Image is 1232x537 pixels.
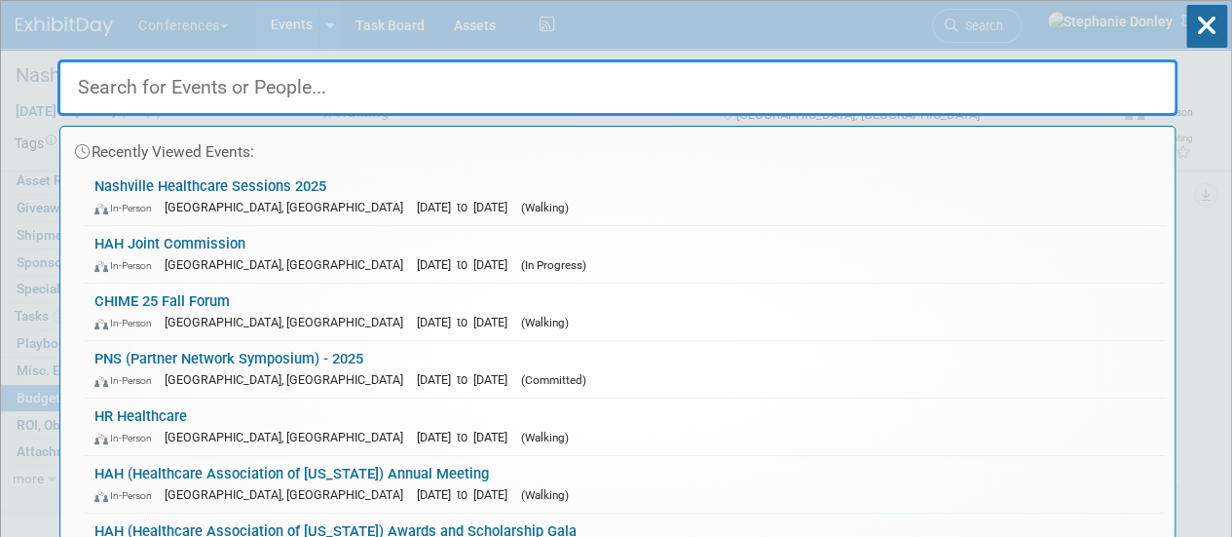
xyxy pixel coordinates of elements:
[165,430,413,444] span: [GEOGRAPHIC_DATA], [GEOGRAPHIC_DATA]
[417,487,517,502] span: [DATE] to [DATE]
[94,489,161,502] span: In-Person
[165,487,413,502] span: [GEOGRAPHIC_DATA], [GEOGRAPHIC_DATA]
[94,374,161,387] span: In-Person
[85,341,1165,398] a: PNS (Partner Network Symposium) - 2025 In-Person [GEOGRAPHIC_DATA], [GEOGRAPHIC_DATA] [DATE] to [...
[57,59,1177,116] input: Search for Events or People...
[417,372,517,387] span: [DATE] to [DATE]
[521,258,586,272] span: (In Progress)
[417,257,517,272] span: [DATE] to [DATE]
[417,200,517,214] span: [DATE] to [DATE]
[94,432,161,444] span: In-Person
[85,226,1165,283] a: HAH Joint Commission In-Person [GEOGRAPHIC_DATA], [GEOGRAPHIC_DATA] [DATE] to [DATE] (In Progress)
[165,257,413,272] span: [GEOGRAPHIC_DATA], [GEOGRAPHIC_DATA]
[94,202,161,214] span: In-Person
[521,201,569,214] span: (Walking)
[521,431,569,444] span: (Walking)
[94,317,161,329] span: In-Person
[165,200,413,214] span: [GEOGRAPHIC_DATA], [GEOGRAPHIC_DATA]
[85,456,1165,513] a: HAH (Healthcare Association of [US_STATE]) Annual Meeting In-Person [GEOGRAPHIC_DATA], [GEOGRAPHI...
[165,372,413,387] span: [GEOGRAPHIC_DATA], [GEOGRAPHIC_DATA]
[70,127,1165,169] div: Recently Viewed Events:
[521,373,586,387] span: (Committed)
[521,488,569,502] span: (Walking)
[521,316,569,329] span: (Walking)
[165,315,413,329] span: [GEOGRAPHIC_DATA], [GEOGRAPHIC_DATA]
[85,169,1165,225] a: Nashville Healthcare Sessions 2025 In-Person [GEOGRAPHIC_DATA], [GEOGRAPHIC_DATA] [DATE] to [DATE...
[417,315,517,329] span: [DATE] to [DATE]
[94,259,161,272] span: In-Person
[85,284,1165,340] a: CHIME 25 Fall Forum In-Person [GEOGRAPHIC_DATA], [GEOGRAPHIC_DATA] [DATE] to [DATE] (Walking)
[85,399,1165,455] a: HR Healthcare In-Person [GEOGRAPHIC_DATA], [GEOGRAPHIC_DATA] [DATE] to [DATE] (Walking)
[417,430,517,444] span: [DATE] to [DATE]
